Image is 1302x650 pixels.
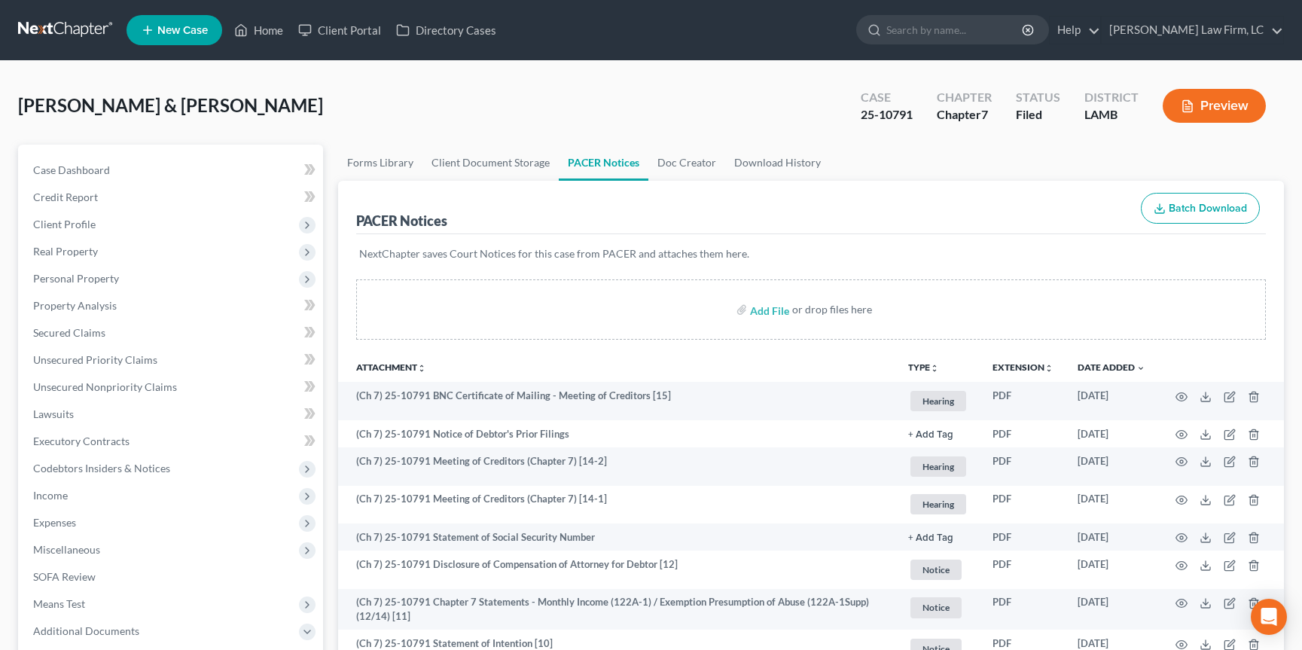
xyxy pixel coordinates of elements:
a: [PERSON_NAME] Law Firm, LC [1102,17,1283,44]
span: Executory Contracts [33,435,130,447]
span: SOFA Review [33,570,96,583]
td: (Ch 7) 25-10791 Meeting of Creditors (Chapter 7) [14-2] [338,447,896,486]
span: Hearing [910,456,966,477]
button: + Add Tag [908,430,953,440]
span: Income [33,489,68,502]
td: PDF [980,382,1066,420]
a: Lawsuits [21,401,323,428]
td: [DATE] [1066,486,1157,524]
a: Directory Cases [389,17,504,44]
span: Additional Documents [33,624,139,637]
a: Credit Report [21,184,323,211]
td: PDF [980,420,1066,447]
span: Expenses [33,516,76,529]
td: PDF [980,523,1066,551]
span: Real Property [33,245,98,258]
td: (Ch 7) 25-10791 Disclosure of Compensation of Attorney for Debtor [12] [338,551,896,589]
div: LAMB [1084,106,1139,124]
div: or drop files here [792,302,872,317]
a: Notice [908,595,968,620]
td: (Ch 7) 25-10791 BNC Certificate of Mailing - Meeting of Creditors [15] [338,382,896,420]
a: Doc Creator [648,145,725,181]
a: Hearing [908,454,968,479]
i: unfold_more [930,364,939,373]
a: Case Dashboard [21,157,323,184]
span: Miscellaneous [33,543,100,556]
span: Personal Property [33,272,119,285]
span: Notice [910,560,962,580]
td: [DATE] [1066,523,1157,551]
a: Attachmentunfold_more [356,362,426,373]
a: Property Analysis [21,292,323,319]
span: Batch Download [1169,202,1247,215]
a: Unsecured Nonpriority Claims [21,374,323,401]
a: Hearing [908,389,968,413]
a: SOFA Review [21,563,323,590]
div: Filed [1016,106,1060,124]
span: Unsecured Nonpriority Claims [33,380,177,393]
div: Open Intercom Messenger [1251,599,1287,635]
span: 7 [981,107,988,121]
a: PACER Notices [559,145,648,181]
span: Client Profile [33,218,96,230]
span: Codebtors Insiders & Notices [33,462,170,475]
div: Status [1016,89,1060,106]
i: unfold_more [417,364,426,373]
div: District [1084,89,1139,106]
span: Secured Claims [33,326,105,339]
td: (Ch 7) 25-10791 Statement of Social Security Number [338,523,896,551]
div: 25-10791 [861,106,913,124]
td: (Ch 7) 25-10791 Notice of Debtor's Prior Filings [338,420,896,447]
td: [DATE] [1066,420,1157,447]
div: Case [861,89,913,106]
td: [DATE] [1066,447,1157,486]
span: Case Dashboard [33,163,110,176]
span: New Case [157,25,208,36]
a: Forms Library [338,145,422,181]
span: Notice [910,597,962,618]
td: PDF [980,589,1066,630]
a: + Add Tag [908,427,968,441]
td: PDF [980,551,1066,589]
a: Notice [908,557,968,582]
button: TYPEunfold_more [908,363,939,373]
div: Chapter [937,89,992,106]
a: Home [227,17,291,44]
td: [DATE] [1066,382,1157,420]
button: Preview [1163,89,1266,123]
td: PDF [980,486,1066,524]
span: Hearing [910,494,966,514]
a: Secured Claims [21,319,323,346]
a: Date Added expand_more [1078,362,1145,373]
span: Credit Report [33,191,98,203]
a: Executory Contracts [21,428,323,455]
div: Chapter [937,106,992,124]
a: + Add Tag [908,530,968,545]
a: Download History [725,145,830,181]
a: Client Portal [291,17,389,44]
span: Hearing [910,391,966,411]
td: (Ch 7) 25-10791 Meeting of Creditors (Chapter 7) [14-1] [338,486,896,524]
td: [DATE] [1066,589,1157,630]
span: Lawsuits [33,407,74,420]
td: PDF [980,447,1066,486]
input: Search by name... [886,16,1024,44]
a: Extensionunfold_more [993,362,1053,373]
span: Means Test [33,597,85,610]
a: Hearing [908,492,968,517]
i: expand_more [1136,364,1145,373]
button: Batch Download [1141,193,1260,224]
span: [PERSON_NAME] & [PERSON_NAME] [18,94,323,116]
a: Unsecured Priority Claims [21,346,323,374]
div: PACER Notices [356,212,447,230]
i: unfold_more [1044,364,1053,373]
button: + Add Tag [908,533,953,543]
span: Unsecured Priority Claims [33,353,157,366]
td: (Ch 7) 25-10791 Chapter 7 Statements - Monthly Income (122A-1) / Exemption Presumption of Abuse (... [338,589,896,630]
p: NextChapter saves Court Notices for this case from PACER and attaches them here. [359,246,1263,261]
a: Help [1050,17,1100,44]
span: Property Analysis [33,299,117,312]
td: [DATE] [1066,551,1157,589]
a: Client Document Storage [422,145,559,181]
